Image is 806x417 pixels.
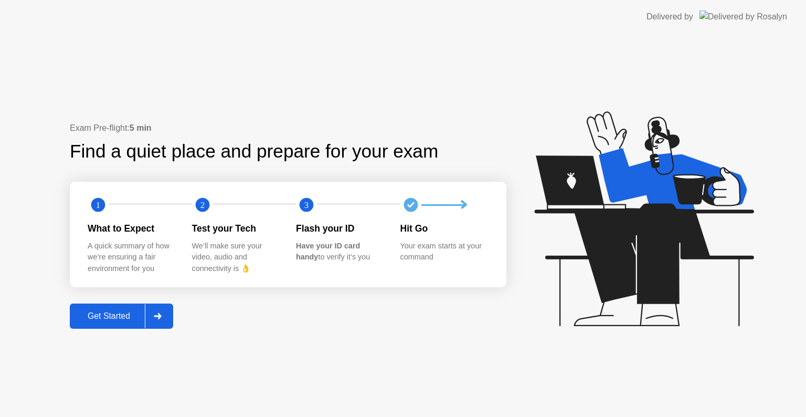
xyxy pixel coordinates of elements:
div: We’ll make sure your video, audio and connectivity is 👌 [192,241,280,275]
div: What to Expect [88,222,175,235]
img: Delivered by Rosalyn [699,11,787,23]
text: 3 [304,200,309,210]
div: Test your Tech [192,222,280,235]
div: Hit Go [400,222,488,235]
text: 1 [96,200,100,210]
text: 2 [200,200,204,210]
div: Get Started [73,311,145,321]
div: Flash your ID [296,222,384,235]
div: to verify it’s you [296,241,384,263]
div: Delivered by [646,11,693,23]
div: A quick summary of how we’re ensuring a fair environment for you [88,241,175,275]
button: Get Started [70,304,173,329]
b: 5 min [130,123,152,132]
div: Exam Pre-flight: [70,122,506,134]
div: Your exam starts at your command [400,241,488,263]
b: Have your ID card handy [296,242,360,262]
div: Find a quiet place and prepare for your exam [70,138,440,165]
